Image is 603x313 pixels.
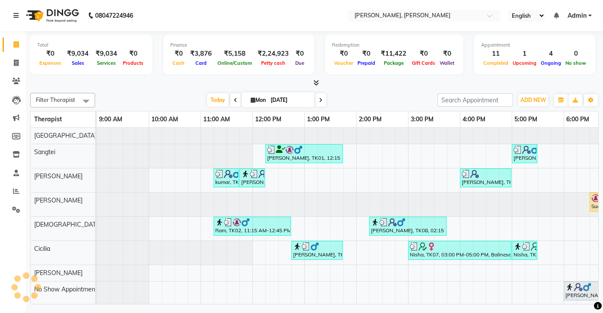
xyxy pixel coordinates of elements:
div: Total [37,41,146,49]
span: Completed [481,60,510,66]
div: Appointment [481,41,588,49]
span: Petty cash [259,60,287,66]
span: [PERSON_NAME] [34,172,83,180]
span: Due [293,60,306,66]
a: 12:00 PM [253,113,284,126]
div: 4 [539,49,563,59]
span: Admin [568,11,587,20]
div: 1 [510,49,539,59]
span: Products [121,60,146,66]
input: 2025-09-01 [268,94,311,107]
span: ADD NEW [520,97,546,103]
div: ₹0 [437,49,456,59]
span: Services [95,60,118,66]
div: Redemption [332,41,456,49]
span: Wallet [437,60,456,66]
span: Cicilia [34,245,50,253]
a: 2:00 PM [357,113,384,126]
span: Sales [70,60,86,66]
span: Prepaid [355,60,377,66]
a: 6:00 PM [564,113,591,126]
div: [PERSON_NAME], TK01, 12:15 PM-01:45 PM, Swedish Therapy (90) [266,145,342,162]
button: ADD NEW [518,94,548,106]
span: No show [563,60,588,66]
span: Today [207,93,229,107]
span: Expenses [37,60,64,66]
input: Search Appointment [437,93,513,107]
span: [PERSON_NAME] [34,196,83,204]
a: 11:00 AM [201,113,232,126]
span: Card [193,60,209,66]
span: Gift Cards [410,60,437,66]
span: Mon [249,97,268,103]
div: ₹0 [121,49,146,59]
div: ₹2,24,923 [254,49,292,59]
span: Voucher [332,60,355,66]
div: 0 [563,49,588,59]
div: [PERSON_NAME], TK03, 11:45 AM-12:15 PM, Foot Reflexology [240,170,264,186]
span: [GEOGRAPHIC_DATA] [34,132,96,139]
span: No Show Appointment [34,285,97,293]
div: ₹9,034 [92,49,121,59]
div: [PERSON_NAME], TK09, 04:00 PM-05:00 PM, Nearbuy Aroma/Thai 60 [461,170,510,186]
div: ₹5,158 [215,49,254,59]
div: Nisha, TK07, 03:00 PM-05:00 PM, Balinese Therapy (120) [409,242,510,259]
span: [DEMOGRAPHIC_DATA] [34,221,102,228]
span: Sangtei [34,148,55,156]
div: ₹0 [170,49,187,59]
a: 9:00 AM [97,113,124,126]
div: [PERSON_NAME], TK11, 05:00 PM-05:30 PM, Head, Neck & Shoulder [513,145,536,162]
span: Ongoing [539,60,563,66]
div: Nisha, TK07, 05:00 PM-05:30 PM, Foot Reflexology [513,242,536,259]
div: ₹9,034 [64,49,92,59]
div: 11 [481,49,510,59]
div: ₹0 [355,49,377,59]
span: Cash [170,60,187,66]
a: 5:00 PM [512,113,539,126]
span: Package [382,60,406,66]
div: Ram, TK02, 11:15 AM-12:45 PM, Deep Tissue Therapy (90) [214,218,290,234]
a: 3:00 PM [408,113,436,126]
div: kumar, TK03, 11:15 AM-11:45 AM, Foot Reflexology [214,170,238,186]
span: Therapist [34,115,62,123]
div: ₹0 [332,49,355,59]
span: [PERSON_NAME] [34,269,83,277]
a: 1:00 PM [305,113,332,126]
a: 4:00 PM [460,113,488,126]
div: ₹0 [37,49,64,59]
span: Upcoming [510,60,539,66]
span: Online/Custom [215,60,254,66]
div: ₹0 [410,49,437,59]
div: ₹11,422 [377,49,410,59]
div: [PERSON_NAME], TK05, 12:45 PM-01:45 PM, Swedish Therapy (60) [292,242,342,259]
div: Finance [170,41,307,49]
span: Filter Therapist [36,96,75,103]
div: ₹0 [292,49,307,59]
div: ₹3,876 [187,49,215,59]
b: 08047224946 [95,3,133,28]
img: logo [22,3,81,28]
a: 10:00 AM [149,113,180,126]
div: [PERSON_NAME], TK08, 02:15 PM-03:45 PM, Deep Tissue Therapy (90) [370,218,446,234]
